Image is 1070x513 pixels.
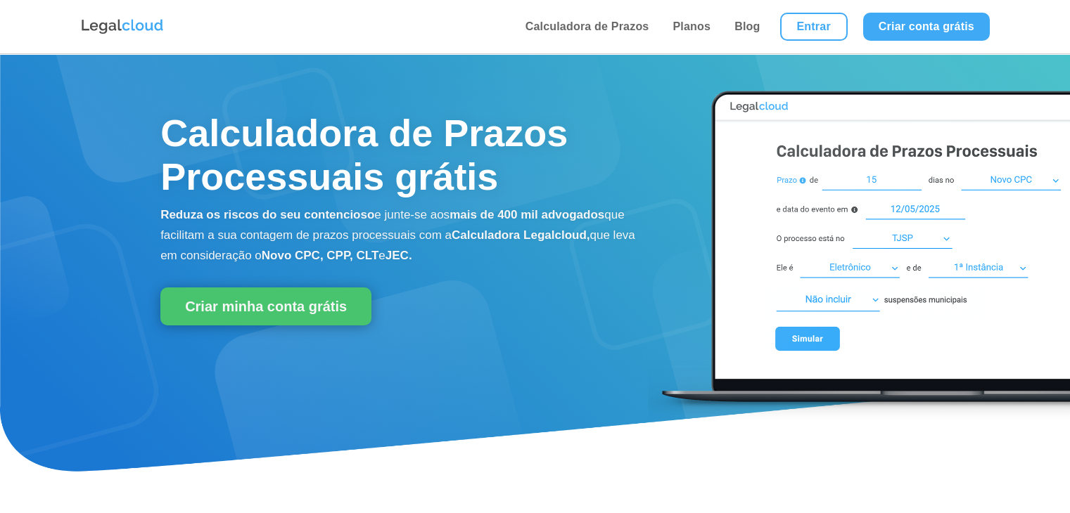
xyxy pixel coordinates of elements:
b: mais de 400 mil advogados [450,208,604,221]
a: Criar minha conta grátis [160,287,371,325]
span: Calculadora de Prazos Processuais grátis [160,112,568,197]
b: Reduza os riscos do seu contencioso [160,208,374,221]
img: Calculadora de Prazos Processuais Legalcloud [648,76,1070,421]
a: Entrar [780,13,848,41]
b: Novo CPC, CPP, CLT [262,249,379,262]
p: e junte-se aos que facilitam a sua contagem de prazos processuais com a que leva em consideração o e [160,205,642,266]
b: Calculadora Legalcloud, [452,228,590,242]
a: Criar conta grátis [863,13,990,41]
img: Logo da Legalcloud [80,18,165,36]
b: JEC. [386,249,412,262]
a: Calculadora de Prazos Processuais Legalcloud [648,411,1070,423]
